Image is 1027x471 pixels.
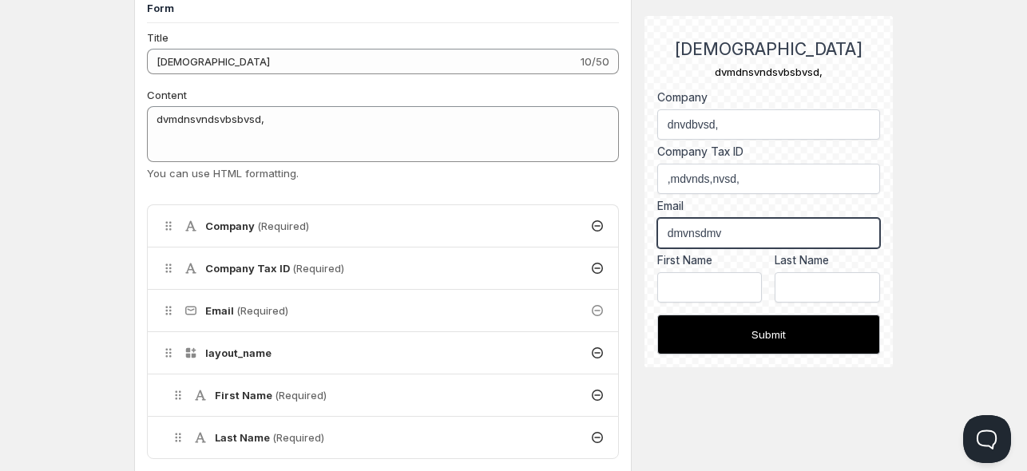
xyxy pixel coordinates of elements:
span: (Required) [275,389,327,402]
span: (Required) [257,220,309,232]
span: Title [147,31,169,44]
div: Email [657,198,880,214]
label: Company [657,89,880,105]
h4: Last Name [215,429,324,445]
h2: [DEMOGRAPHIC_DATA] [657,39,880,60]
span: Content [147,89,187,101]
textarea: dvmdnsvndsvbsbvsd, [147,106,619,162]
span: (Required) [292,262,344,275]
h4: Email [205,303,288,319]
h4: Company Tax ID [205,260,344,276]
h4: First Name [215,387,327,403]
iframe: Help Scout Beacon - Open [963,415,1011,463]
span: (Required) [236,304,288,317]
label: Company Tax ID [657,144,880,160]
span: You can use HTML formatting. [147,167,299,180]
div: dvmdnsvndsvbsbvsd, [657,64,880,80]
button: Submit [657,315,880,354]
h4: layout_name [205,345,272,361]
span: (Required) [272,431,324,444]
h4: Company [205,218,309,234]
label: First Name [657,252,763,268]
label: Last Name [775,252,880,268]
